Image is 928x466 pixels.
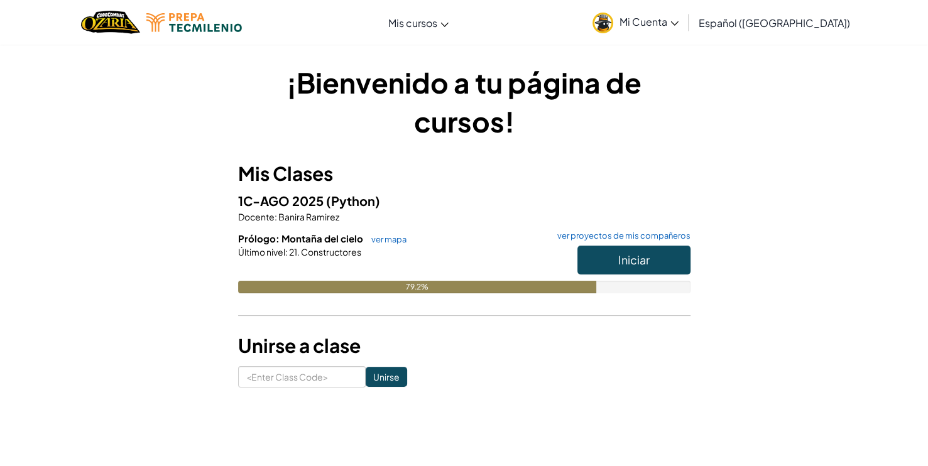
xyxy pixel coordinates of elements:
span: Banira Ramirez [277,211,339,222]
a: ver mapa [365,234,407,244]
h1: ¡Bienvenido a tu página de cursos! [238,63,691,141]
a: Ozaria by CodeCombat logo [81,9,139,35]
input: <Enter Class Code> [238,366,366,387]
span: (Python) [326,193,380,209]
span: Mis cursos [388,16,437,30]
span: Constructores [300,246,361,257]
span: Docente [238,211,275,222]
a: ver proyectos de mis compañeros [551,232,691,240]
span: 21. [288,246,300,257]
a: Mis cursos [382,6,455,40]
img: Home [81,9,139,35]
span: Mi Cuenta [620,15,679,28]
input: Unirse [366,367,407,387]
a: Español ([GEOGRAPHIC_DATA]) [692,6,856,40]
a: Mi Cuenta [586,3,685,42]
span: Iniciar [618,252,650,267]
span: Español ([GEOGRAPHIC_DATA]) [699,16,850,30]
span: : [275,211,277,222]
span: 1C-AGO 2025 [238,193,326,209]
h3: Mis Clases [238,160,691,188]
img: avatar [592,13,613,33]
img: Tecmilenio logo [146,13,242,32]
span: Prólogo: Montaña del cielo [238,232,365,244]
span: : [285,246,288,257]
span: Último nivel [238,246,285,257]
button: Iniciar [577,246,691,274]
div: 79.2% [238,281,596,293]
h3: Unirse a clase [238,332,691,360]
